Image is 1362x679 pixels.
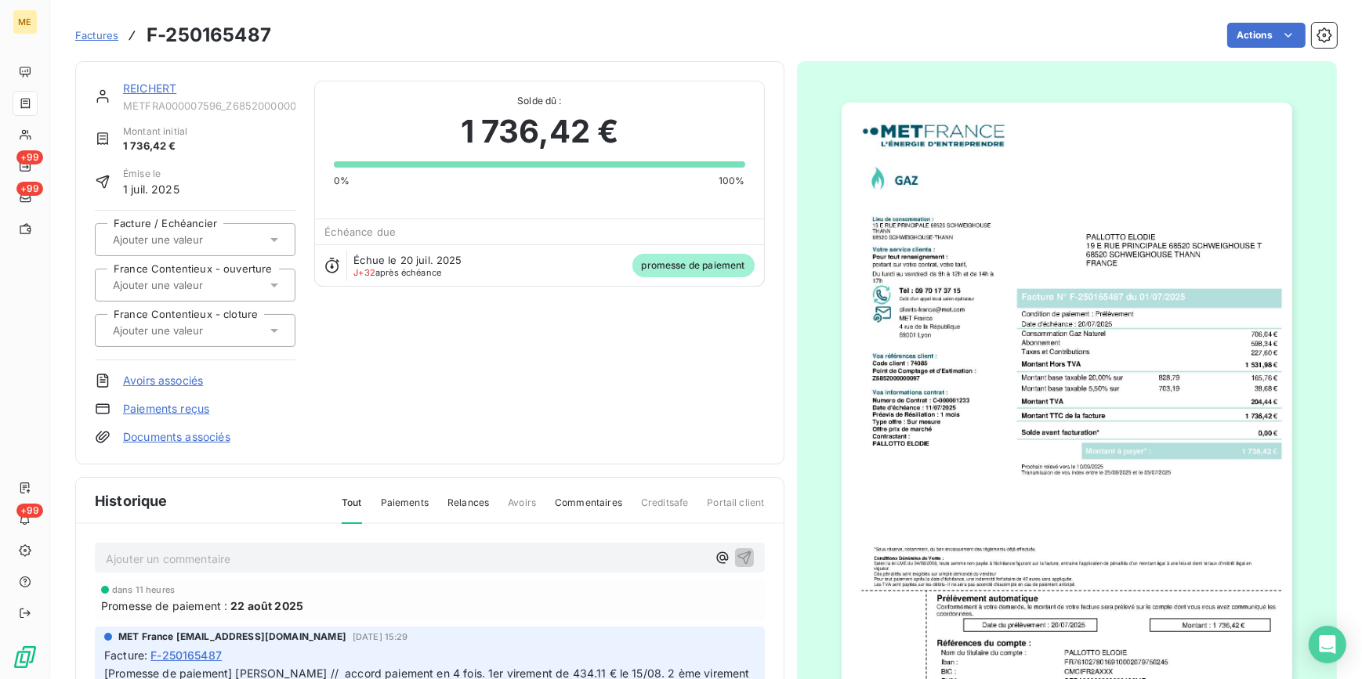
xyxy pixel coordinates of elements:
[334,174,350,188] span: 0%
[123,125,187,139] span: Montant initial
[719,174,745,188] span: 100%
[324,226,396,238] span: Échéance due
[555,496,622,522] span: Commentaires
[381,496,429,522] span: Paiements
[632,254,755,277] span: promesse de paiement
[508,496,536,522] span: Avoirs
[118,630,346,644] span: MET France [EMAIL_ADDRESS][DOMAIN_NAME]
[13,153,37,179] a: +99
[123,401,209,417] a: Paiements reçus
[230,598,303,614] span: 22 août 2025
[707,496,764,522] span: Portail client
[112,585,175,594] span: dans 11 heures
[13,9,38,34] div: ME
[150,647,222,663] span: F-250165487
[111,233,269,247] input: Ajouter une valeur
[1309,626,1346,663] div: Open Intercom Messenger
[353,268,441,277] span: après échéance
[641,496,689,522] span: Creditsafe
[75,27,118,43] a: Factures
[101,598,227,614] span: Promesse de paiement :
[75,29,118,42] span: Factures
[1227,23,1306,48] button: Actions
[353,267,375,278] span: J+32
[342,496,362,524] span: Tout
[447,496,489,522] span: Relances
[123,99,295,112] span: METFRA000007596_Z6852000000097
[334,94,744,108] span: Solde dû :
[353,254,462,266] span: Échue le 20 juil. 2025
[111,278,269,292] input: Ajouter une valeur
[461,108,619,155] span: 1 736,42 €
[147,21,271,49] h3: F-250165487
[111,323,269,338] input: Ajouter une valeur
[104,647,147,663] span: Facture :
[13,185,37,210] a: +99
[16,150,43,164] span: +99
[13,645,38,670] img: Logo LeanPay
[95,490,168,511] span: Historique
[123,373,203,388] a: Avoirs associés
[123,81,176,95] a: REICHERT
[123,167,179,181] span: Émise le
[123,181,179,197] span: 1 juil. 2025
[123,429,230,445] a: Documents associés
[353,632,408,641] span: [DATE] 15:29
[16,182,43,196] span: +99
[16,504,43,518] span: +99
[123,139,187,154] span: 1 736,42 €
